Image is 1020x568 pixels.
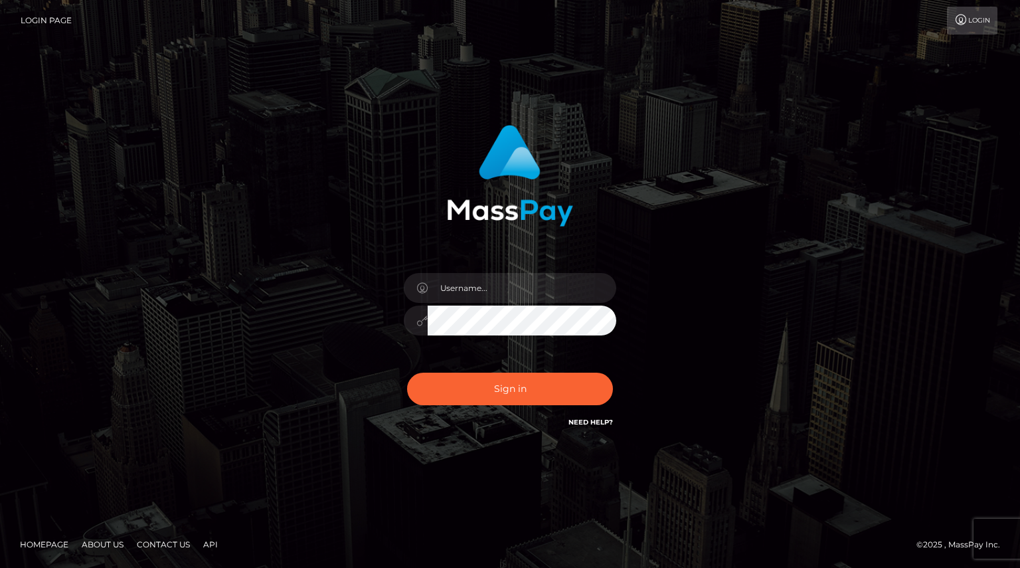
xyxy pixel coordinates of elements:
[15,534,74,555] a: Homepage
[428,273,616,303] input: Username...
[21,7,72,35] a: Login Page
[447,125,573,227] img: MassPay Login
[947,7,997,35] a: Login
[131,534,195,555] a: Contact Us
[198,534,223,555] a: API
[568,418,613,426] a: Need Help?
[76,534,129,555] a: About Us
[407,373,613,405] button: Sign in
[916,537,1010,552] div: © 2025 , MassPay Inc.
